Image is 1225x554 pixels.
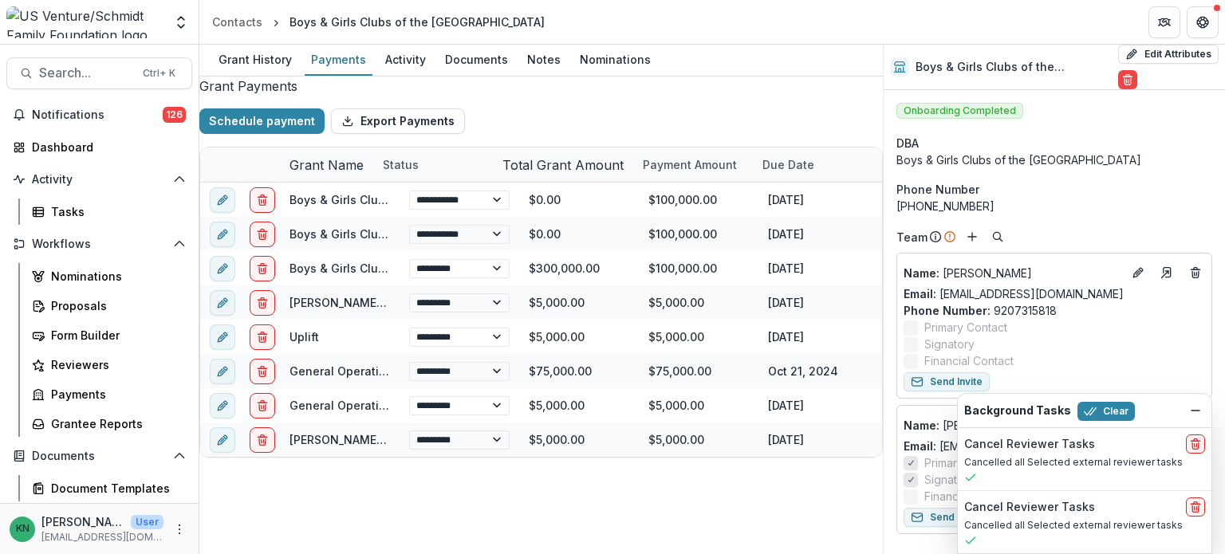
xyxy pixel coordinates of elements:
[916,61,1112,74] h2: Boys & Girls Clubs of the [GEOGRAPHIC_DATA]
[1148,6,1180,38] button: Partners
[896,229,928,246] p: Team
[924,352,1014,369] span: Financial Contact
[633,147,753,182] div: Payment Amount
[904,508,990,527] button: Send Invite
[250,256,275,281] button: delete
[1186,401,1205,420] button: Dismiss
[519,251,639,285] div: $300,000.00
[210,187,235,213] button: edit
[519,285,639,320] div: $5,000.00
[758,422,878,457] div: [DATE]
[212,48,298,71] div: Grant History
[131,515,163,529] p: User
[16,524,30,534] div: Katrina Nelson
[6,57,192,89] button: Search...
[639,320,758,354] div: $5,000.00
[904,304,991,317] span: Phone Number :
[280,155,373,175] div: Grant Name
[493,147,633,182] div: Total Grant Amount
[51,297,179,314] div: Proposals
[51,415,179,432] div: Grantee Reports
[1128,263,1148,282] button: Edit
[758,388,878,422] div: [DATE]
[199,108,325,134] button: Schedule payment
[210,359,235,384] button: edit
[896,151,1212,168] div: Boys & Girls Clubs of the [GEOGRAPHIC_DATA]
[51,480,179,497] div: Document Templates
[32,108,163,122] span: Notifications
[32,238,167,251] span: Workflows
[290,261,766,275] a: Boys & Girls Clubs of the [GEOGRAPHIC_DATA] - 2025 - Out of Cycle Grant Application
[331,108,465,134] button: Export Payments
[170,520,189,539] button: More
[904,438,1124,454] a: Email: [EMAIL_ADDRESS][DOMAIN_NAME]
[1186,497,1205,517] button: delete
[305,45,372,76] a: Payments
[758,183,878,217] div: [DATE]
[51,268,179,285] div: Nominations
[964,501,1095,514] h2: Cancel Reviewer Tasks
[519,388,639,422] div: $5,000.00
[639,354,758,388] div: $75,000.00
[140,65,179,82] div: Ctrl + K
[639,251,758,285] div: $100,000.00
[290,330,319,344] a: Uplift
[753,147,872,182] div: Due Date
[6,167,192,192] button: Open Activity
[896,103,1023,119] span: Onboarding Completed
[758,320,878,354] div: [DATE]
[250,359,275,384] button: delete
[6,231,192,257] button: Open Workflows
[924,454,1007,471] span: Primary Contact
[573,48,657,71] div: Nominations
[753,156,824,173] div: Due Date
[896,135,919,151] span: DBA
[290,296,612,309] a: [PERSON_NAME] Lexus Champions for Charity Golf Outing
[758,251,878,285] div: [DATE]
[964,518,1205,532] p: Cancelled all Selected external reviewer tasks
[210,427,235,453] button: edit
[904,417,1122,434] a: Name: [PERSON_NAME]
[250,324,275,350] button: delete
[904,372,990,391] button: Send Invite
[210,222,235,247] button: edit
[290,227,636,241] a: Boys & Girls Clubs of the Fox Valley - 2025 - Grant Application
[1187,6,1219,38] button: Get Help
[639,422,758,457] div: $5,000.00
[904,302,1205,319] p: 9207315818
[904,287,936,301] span: Email:
[26,293,192,319] a: Proposals
[51,327,179,344] div: Form Builder
[280,147,373,182] div: Grant Name
[493,155,633,175] div: Total Grant Amount
[373,147,493,182] div: Status
[924,471,975,488] span: Signatory
[872,156,986,173] div: Budget Category
[39,65,133,81] span: Search...
[573,45,657,76] a: Nominations
[521,48,567,71] div: Notes
[26,322,192,348] a: Form Builder
[290,193,636,206] a: Boys & Girls Clubs of the Fox Valley - 2025 - Grant Application
[521,45,567,76] a: Notes
[1118,70,1137,89] button: Delete
[6,134,192,160] a: Dashboard
[290,433,545,446] a: [PERSON_NAME] Lexus Champions for Charity
[26,475,192,501] a: Document Templates
[633,156,746,173] div: Payment Amount
[924,336,975,352] span: Signatory
[210,256,235,281] button: edit
[988,227,1007,246] button: Search
[439,48,514,71] div: Documents
[250,427,275,453] button: delete
[904,265,1122,281] p: [PERSON_NAME]
[51,203,179,220] div: Tasks
[305,48,372,71] div: Payments
[290,364,440,378] a: General Operating Support
[519,217,639,251] div: $0.00
[32,450,167,463] span: Documents
[32,173,167,187] span: Activity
